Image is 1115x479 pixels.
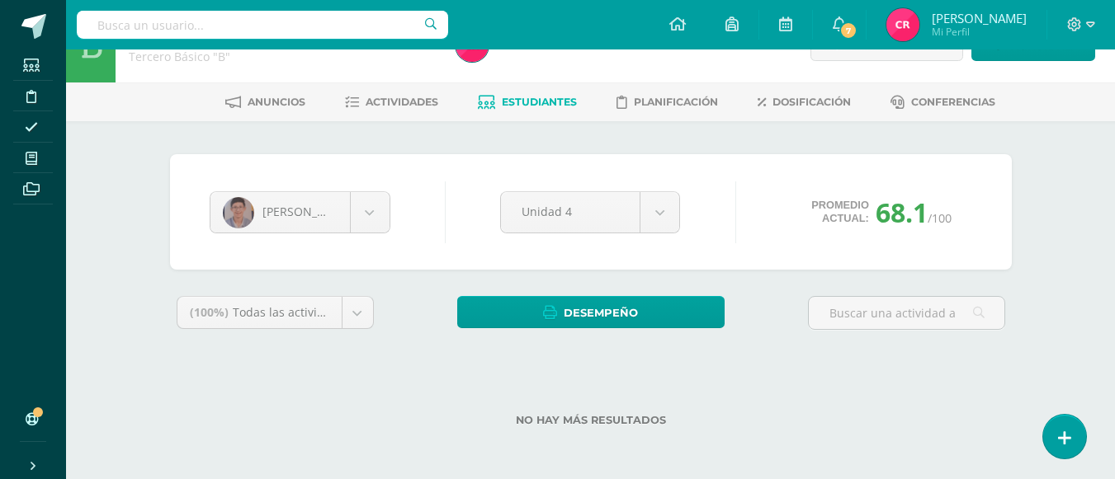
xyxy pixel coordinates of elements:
[932,25,1027,39] span: Mi Perfil
[811,199,869,225] span: Promedio actual:
[248,96,305,108] span: Anuncios
[177,297,373,328] a: (100%)Todas las actividades de esta unidad
[772,96,851,108] span: Dosificación
[170,414,1012,426] label: No hay más resultados
[891,89,995,115] a: Conferencias
[210,192,390,232] a: [PERSON_NAME]
[129,49,436,64] div: Tercero Básico 'B'
[233,304,437,320] span: Todas las actividades de esta unidad
[634,96,718,108] span: Planificación
[911,96,995,108] span: Conferencias
[501,192,679,232] a: Unidad 4
[932,10,1027,26] span: [PERSON_NAME]
[809,297,1004,329] input: Buscar una actividad aquí...
[478,89,577,115] a: Estudiantes
[223,197,254,228] img: 7267ae9ab2dd76c945817581540850ad.png
[886,8,919,41] img: e3ffac15afa6ee5300c516ab87d4e208.png
[876,195,928,230] span: 68.1
[457,296,725,328] a: Desempeño
[77,11,448,39] input: Busca un usuario...
[839,21,858,40] span: 7
[345,89,438,115] a: Actividades
[928,210,952,226] span: /100
[225,89,305,115] a: Anuncios
[522,192,619,231] span: Unidad 4
[564,298,638,328] span: Desempeño
[617,89,718,115] a: Planificación
[262,204,355,219] span: [PERSON_NAME]
[758,89,851,115] a: Dosificación
[502,96,577,108] span: Estudiantes
[366,96,438,108] span: Actividades
[190,304,229,320] span: (100%)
